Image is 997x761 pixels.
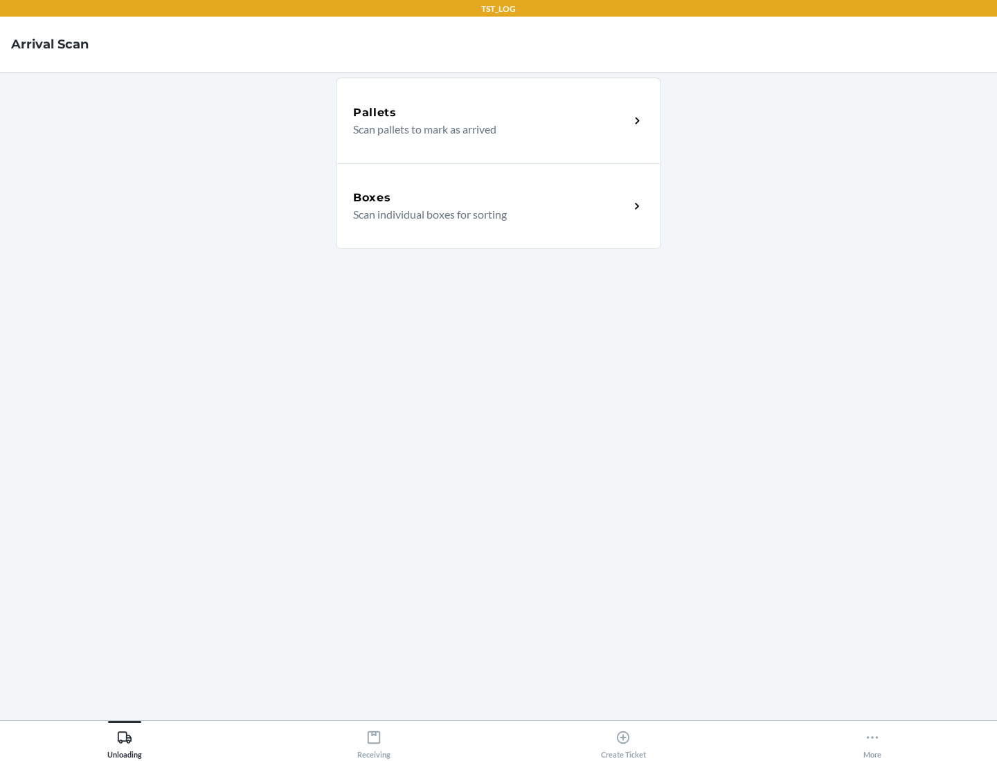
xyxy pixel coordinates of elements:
h5: Boxes [353,190,391,206]
button: Create Ticket [498,721,748,759]
p: Scan pallets to mark as arrived [353,121,618,138]
div: More [863,724,881,759]
p: TST_LOG [481,3,516,15]
h5: Pallets [353,104,397,121]
p: Scan individual boxes for sorting [353,206,618,223]
div: Receiving [357,724,390,759]
a: PalletsScan pallets to mark as arrived [336,77,661,163]
button: Receiving [249,721,498,759]
button: More [748,721,997,759]
a: BoxesScan individual boxes for sorting [336,163,661,249]
h4: Arrival Scan [11,35,89,53]
div: Create Ticket [601,724,646,759]
div: Unloading [107,724,142,759]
